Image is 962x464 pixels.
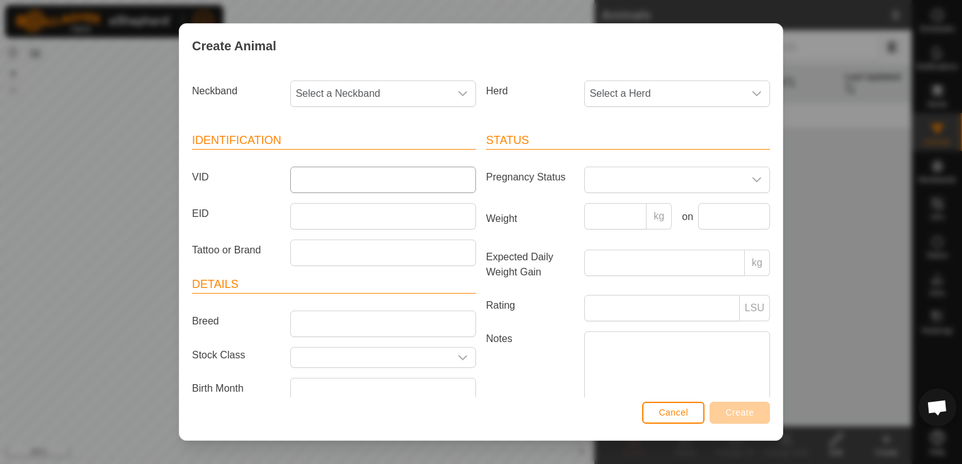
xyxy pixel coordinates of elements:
[677,209,693,224] label: on
[187,347,285,363] label: Stock Class
[481,167,579,188] label: Pregnancy Status
[744,167,769,192] div: dropdown trigger
[291,348,450,367] input: Select or enter a Stock Class
[710,402,770,424] button: Create
[192,36,276,55] span: Create Animal
[187,311,285,332] label: Breed
[291,81,450,106] span: Select a Neckband
[745,250,770,276] p-inputgroup-addon: kg
[919,389,956,426] div: Open chat
[192,276,476,294] header: Details
[450,348,475,367] div: dropdown trigger
[192,132,476,150] header: Identification
[187,378,285,399] label: Birth Month
[726,407,754,417] span: Create
[740,295,770,321] p-inputgroup-addon: LSU
[450,81,475,106] div: dropdown trigger
[481,331,579,402] label: Notes
[481,80,579,102] label: Herd
[481,250,579,280] label: Expected Daily Weight Gain
[642,402,705,424] button: Cancel
[647,203,672,229] p-inputgroup-addon: kg
[187,203,285,224] label: EID
[187,80,285,102] label: Neckband
[486,132,770,150] header: Status
[659,407,688,417] span: Cancel
[187,167,285,188] label: VID
[744,81,769,106] div: dropdown trigger
[481,203,579,235] label: Weight
[187,240,285,261] label: Tattoo or Brand
[481,295,579,316] label: Rating
[585,81,744,106] span: Select a Herd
